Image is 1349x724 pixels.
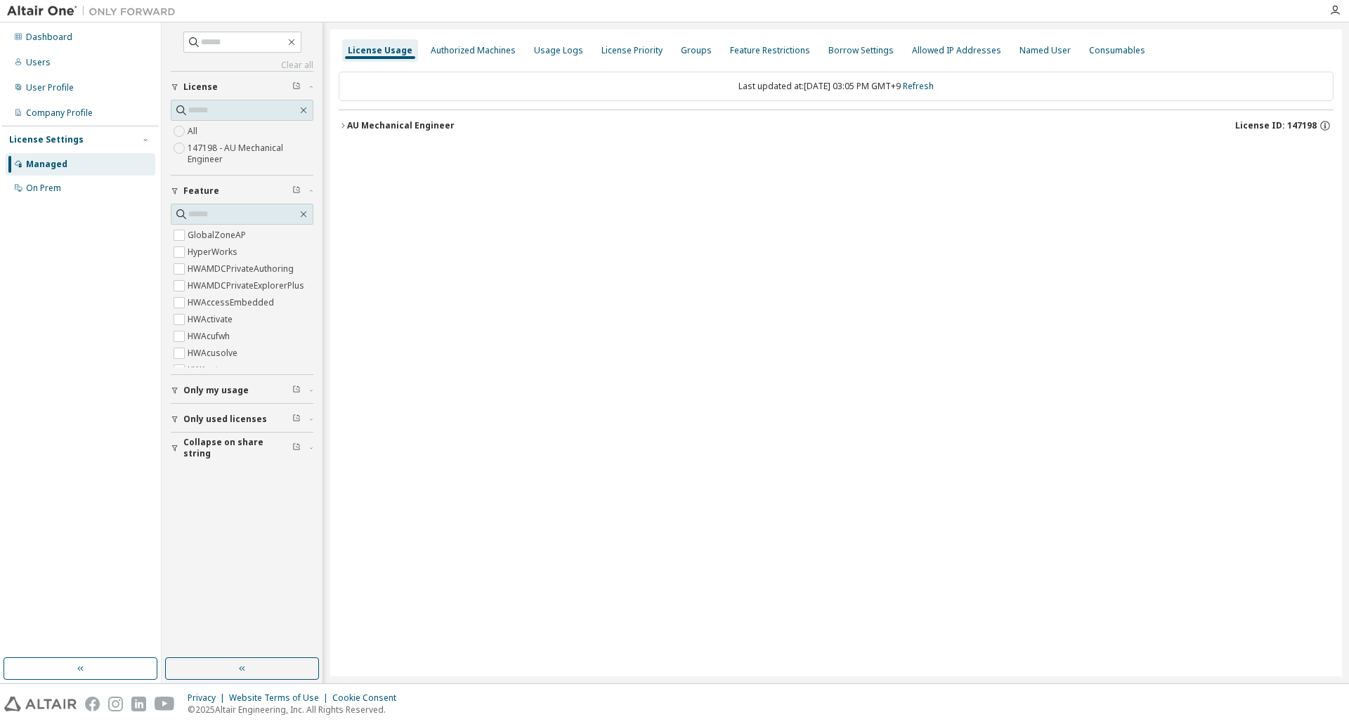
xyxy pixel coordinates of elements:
[681,45,712,56] div: Groups
[85,697,100,711] img: facebook.svg
[188,345,240,362] label: HWAcusolve
[188,294,277,311] label: HWAccessEmbedded
[188,244,240,261] label: HyperWorks
[292,81,301,93] span: Clear filter
[171,60,313,71] a: Clear all
[108,697,123,711] img: instagram.svg
[1089,45,1145,56] div: Consumables
[188,311,235,328] label: HWActivate
[183,81,218,93] span: License
[183,385,249,396] span: Only my usage
[903,80,934,92] a: Refresh
[229,692,332,704] div: Website Terms of Use
[188,704,405,716] p: © 2025 Altair Engineering, Inc. All Rights Reserved.
[292,385,301,396] span: Clear filter
[1019,45,1071,56] div: Named User
[183,185,219,197] span: Feature
[131,697,146,711] img: linkedin.svg
[348,45,412,56] div: License Usage
[292,414,301,425] span: Clear filter
[188,227,249,244] label: GlobalZoneAP
[171,404,313,435] button: Only used licenses
[1235,120,1317,131] span: License ID: 147198
[171,375,313,406] button: Only my usage
[7,4,183,18] img: Altair One
[171,433,313,463] button: Collapse on share string
[26,183,61,194] div: On Prem
[171,72,313,103] button: License
[347,120,455,131] div: AU Mechanical Engineer
[912,45,1001,56] div: Allowed IP Addresses
[332,692,405,704] div: Cookie Consent
[26,57,51,68] div: Users
[730,45,810,56] div: Feature Restrictions
[828,45,894,56] div: Borrow Settings
[26,159,67,170] div: Managed
[188,261,296,277] label: HWAMDCPrivateAuthoring
[155,697,175,711] img: youtube.svg
[26,107,93,119] div: Company Profile
[26,32,72,43] div: Dashboard
[9,134,84,145] div: License Settings
[188,328,233,345] label: HWAcufwh
[339,72,1334,101] div: Last updated at: [DATE] 03:05 PM GMT+9
[171,176,313,206] button: Feature
[188,277,307,294] label: HWAMDCPrivateExplorerPlus
[188,140,313,168] label: 147198 - AU Mechanical Engineer
[292,442,301,454] span: Clear filter
[188,123,200,140] label: All
[534,45,583,56] div: Usage Logs
[601,45,663,56] div: License Priority
[183,437,292,459] span: Collapse on share string
[431,45,516,56] div: Authorized Machines
[339,110,1334,141] button: AU Mechanical EngineerLicense ID: 147198
[183,414,267,425] span: Only used licenses
[188,692,229,704] div: Privacy
[26,82,74,93] div: User Profile
[188,362,239,379] label: HWAcutrace
[4,697,77,711] img: altair_logo.svg
[292,185,301,197] span: Clear filter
